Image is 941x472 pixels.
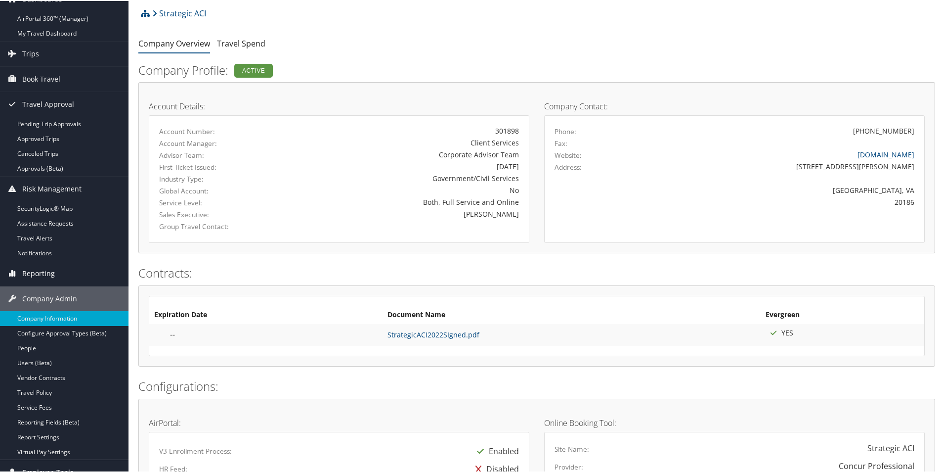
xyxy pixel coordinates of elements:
label: Site Name: [555,443,589,453]
div: No [284,184,519,194]
div: [STREET_ADDRESS][PERSON_NAME] [648,160,915,171]
h4: Online Booking Tool: [544,418,925,426]
span: YES [766,327,793,336]
h4: Company Contact: [544,101,925,109]
h4: Account Details: [149,101,529,109]
span: Trips [22,41,39,65]
div: [PERSON_NAME] [284,208,519,218]
span: Reporting [22,260,55,285]
label: First Ticket Issued: [159,161,269,171]
a: [DOMAIN_NAME] [857,149,914,158]
div: Strategic ACI [867,441,914,453]
label: Service Level: [159,197,269,207]
div: [DATE] [284,160,519,171]
h2: Configurations: [138,377,935,394]
label: Account Number: [159,126,269,136]
a: Travel Spend [217,37,265,48]
span: Book Travel [22,66,60,91]
div: 301898 [284,125,519,135]
label: Address: [555,161,582,171]
div: Active [234,63,273,77]
span: -- [170,328,175,339]
div: 20186 [648,196,915,206]
label: Website: [555,149,582,159]
th: Document Name [383,305,761,323]
label: Phone: [555,126,576,136]
label: V3 Enrollment Process: [159,445,232,455]
div: [PHONE_NUMBER] [853,125,914,135]
div: Government/Civil Services [284,172,519,183]
th: Evergreen [761,305,924,323]
h4: AirPortal: [149,418,529,426]
span: Risk Management [22,176,82,200]
label: Global Account: [159,185,269,195]
div: Client Services [284,137,519,147]
div: Both, Full Service and Online [284,196,519,206]
div: Concur Professional [839,459,914,471]
h2: Contracts: [138,264,935,281]
a: Strategic ACI [152,2,206,22]
div: [GEOGRAPHIC_DATA], VA [648,184,915,194]
div: Corporate Advisor Team [284,148,519,159]
label: Advisor Team: [159,149,269,159]
span: Travel Approval [22,91,74,116]
h2: Company Profile: [138,61,665,78]
label: Sales Executive: [159,209,269,219]
label: Group Travel Contact: [159,221,269,231]
label: Industry Type: [159,173,269,183]
th: Expiration Date [149,305,383,323]
label: Provider: [555,461,583,471]
label: Account Manager: [159,138,269,147]
a: Company Overview [138,37,210,48]
div: Enabled [472,441,519,459]
label: Fax: [555,138,567,147]
a: StrategicACI2022SIgned.pdf [387,329,479,338]
span: Company Admin [22,285,77,310]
